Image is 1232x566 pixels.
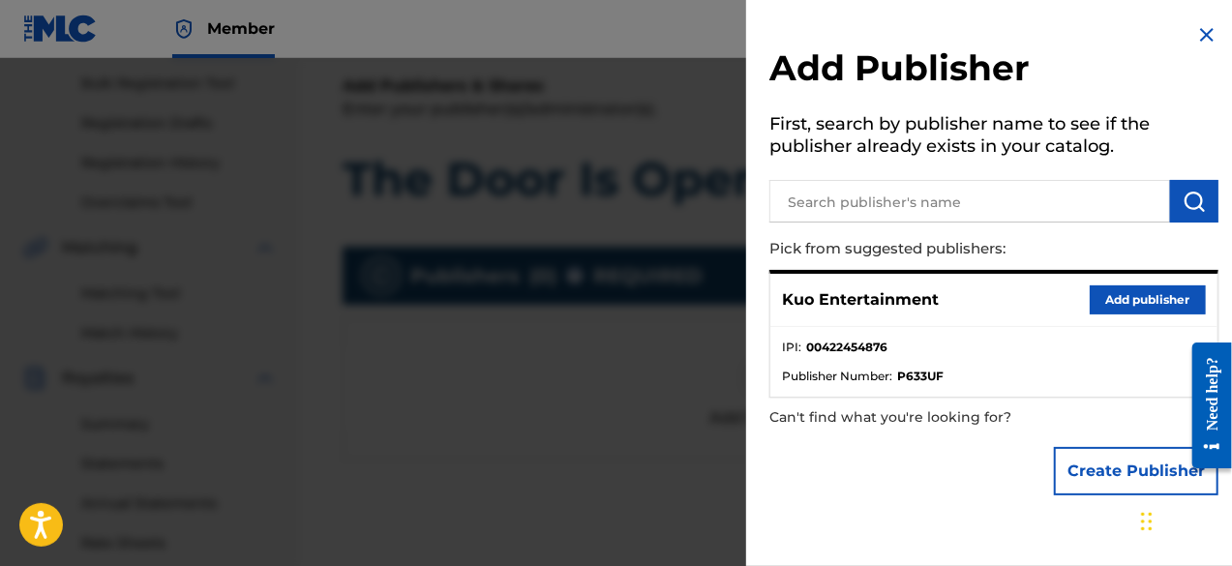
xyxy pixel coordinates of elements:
strong: P633UF [897,368,944,385]
iframe: Chat Widget [1135,473,1232,566]
img: Top Rightsholder [172,17,195,41]
p: Can't find what you're looking for? [769,398,1108,437]
p: Kuo Entertainment [782,288,939,312]
img: Search Works [1183,190,1206,213]
img: MLC Logo [23,15,98,43]
span: Publisher Number : [782,368,892,385]
div: Drag [1141,492,1153,551]
p: Pick from suggested publishers: [769,228,1108,270]
h2: Add Publisher [769,46,1218,96]
button: Create Publisher [1054,447,1218,495]
strong: 00422454876 [806,339,887,356]
button: Add publisher [1090,285,1206,314]
input: Search publisher's name [769,180,1170,223]
iframe: Resource Center [1178,328,1232,484]
span: Member [207,17,275,40]
span: IPI : [782,339,801,356]
h5: First, search by publisher name to see if the publisher already exists in your catalog. [769,107,1218,168]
